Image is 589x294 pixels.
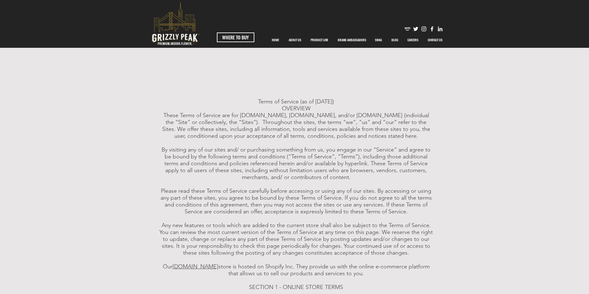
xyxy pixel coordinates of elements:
[404,26,443,32] ul: Social Bar
[267,32,284,48] a: HOME
[307,32,331,48] p: PRODUCT LINE
[404,26,411,32] img: weedmaps
[286,32,304,48] p: ABOUT US
[404,32,422,48] p: CAREERS
[429,26,435,32] img: Facebook
[425,32,446,48] p: CONTACT US
[333,32,370,48] div: BRAND AMBASSADORS
[437,26,443,32] img: Likedin
[306,32,333,48] a: PRODUCT LINE
[370,32,387,48] a: SWAG
[267,32,447,48] nav: Site
[388,32,402,48] p: BLOG
[172,263,218,270] a: [DOMAIN_NAME]
[412,26,419,32] img: Twitter
[269,32,282,48] p: HOME
[372,32,385,48] p: SWAG
[335,32,369,48] p: BRAND AMBASSADORS
[222,34,249,41] span: WHERE TO BUY
[421,26,427,32] img: Instagram
[387,32,403,48] a: BLOG
[284,32,306,48] a: ABOUT US
[217,32,254,42] a: WHERE TO BUY
[152,2,199,45] svg: premium-indoor-flower
[258,98,334,105] span: Terms of Service (as of [DATE])
[403,32,423,48] a: CAREERS
[423,32,447,48] a: CONTACT US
